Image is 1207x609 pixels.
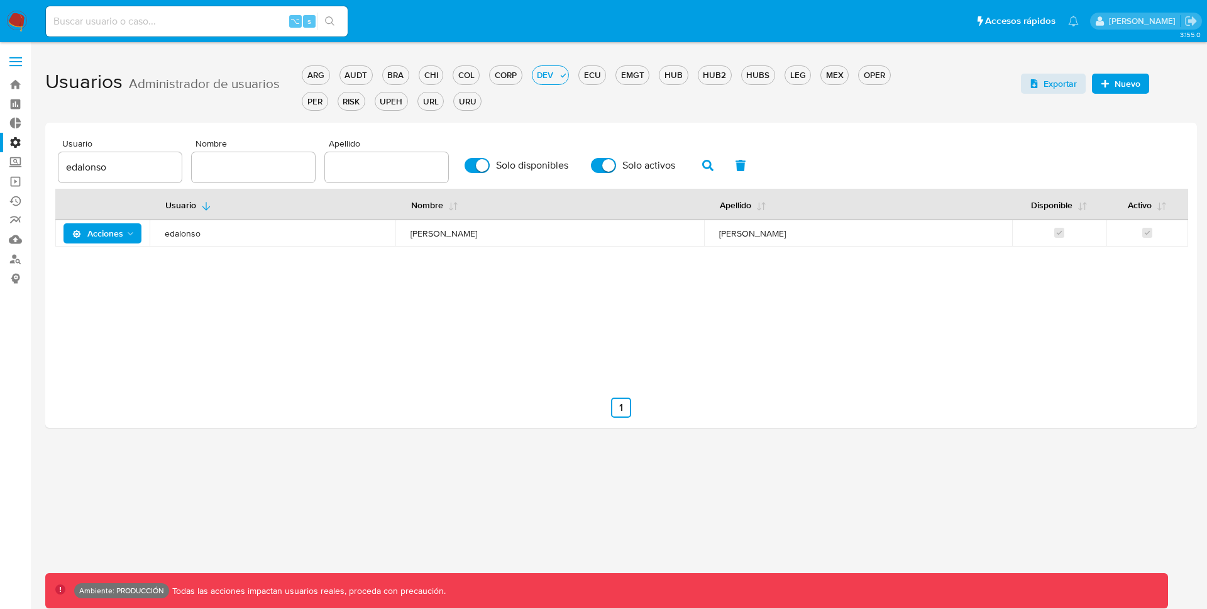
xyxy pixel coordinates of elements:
span: ⌥ [290,15,300,27]
input: Buscar usuario o caso... [46,13,348,30]
span: s [307,15,311,27]
a: Salir [1184,14,1198,28]
button: search-icon [317,13,343,30]
a: Notificaciones [1068,16,1079,26]
p: ramiro.carbonell@mercadolibre.com.co [1109,15,1180,27]
span: Accesos rápidos [985,14,1055,28]
p: Todas las acciones impactan usuarios reales, proceda con precaución. [169,585,446,597]
p: Ambiente: PRODUCCIÓN [79,588,164,593]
